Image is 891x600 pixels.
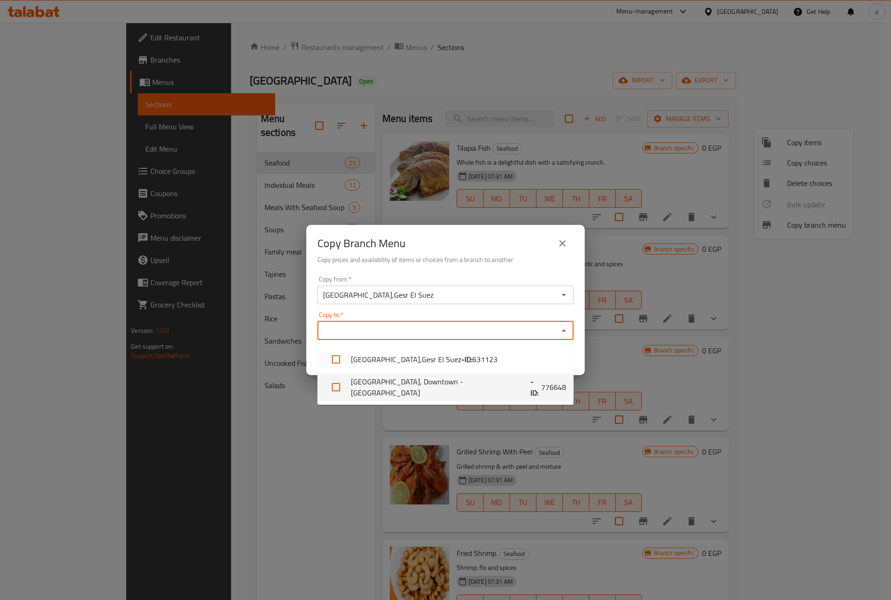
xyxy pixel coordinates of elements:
[541,382,566,393] span: 776648
[472,354,497,365] span: 631123
[551,232,574,255] button: close
[317,345,574,373] li: [GEOGRAPHIC_DATA],Gesr El Suez
[557,324,570,337] button: Close
[317,373,574,401] li: [GEOGRAPHIC_DATA], Downtown - [GEOGRAPHIC_DATA]
[557,288,570,301] button: Open
[530,376,541,398] b: - ID:
[317,255,574,265] h6: Copy prices and availability of items or choices from a branch to another
[461,354,472,365] b: - ID:
[317,236,406,251] h2: Copy Branch Menu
